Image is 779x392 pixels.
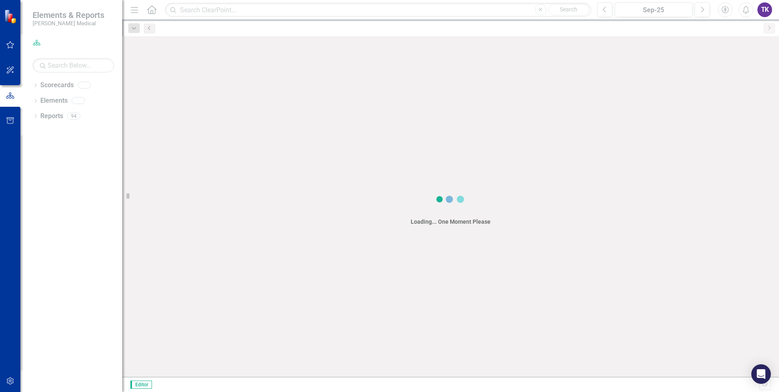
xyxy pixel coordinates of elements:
small: [PERSON_NAME] Medical [33,20,104,26]
a: Reports [40,112,63,121]
div: Loading... One Moment Please [411,218,491,226]
span: Editor [130,381,152,389]
span: Elements & Reports [33,10,104,20]
div: 94 [67,112,80,119]
span: Search [560,6,577,13]
div: Sep-25 [618,5,690,15]
div: Open Intercom Messenger [751,364,771,384]
img: ClearPoint Strategy [4,9,18,23]
button: Sep-25 [615,2,693,17]
input: Search ClearPoint... [165,3,591,17]
a: Scorecards [40,81,74,90]
button: TK [757,2,772,17]
input: Search Below... [33,58,114,73]
button: Search [548,4,589,15]
a: Elements [40,96,68,106]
